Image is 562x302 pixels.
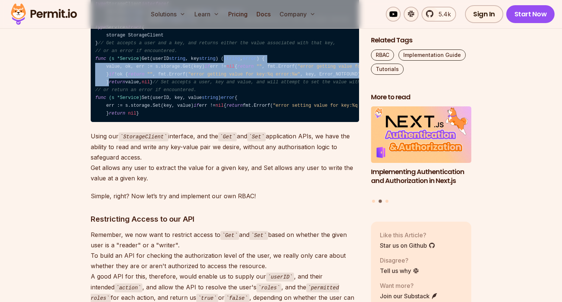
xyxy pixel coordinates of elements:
button: Company [277,7,319,22]
p: Using our interface, and the and application APIs, we have the ability to read and write any key-... [91,131,359,183]
span: string [202,95,218,100]
span: return [109,80,125,85]
code: StorageClient [119,132,168,141]
a: Join our Substack [380,291,438,300]
span: "error getting value for key:%q error:%w" [188,72,300,77]
a: 5.4k [421,7,456,22]
span: nil [216,103,224,108]
p: Want more? [380,281,438,290]
h2: More to read [371,93,471,102]
span: nil [226,64,235,69]
span: type [95,25,106,30]
span: return [128,72,144,77]
a: Docs [253,7,274,22]
button: Solutions [148,7,188,22]
a: Implementing Authentication and Authorization in Next.jsImplementing Authentication and Authoriza... [371,106,471,195]
p: Simple, right? Now let’s try and implement our own RBAC! [91,191,359,201]
code: Set [247,132,266,141]
a: Implementation Guide [398,49,466,61]
span: func [95,56,106,61]
span: "" [256,64,262,69]
span: // or an error if encountered. [95,48,177,54]
code: Set [249,231,268,240]
p: Like this Article? [380,230,435,239]
button: Learn [191,7,222,22]
span: func [95,95,106,100]
li: 2 of 3 [371,106,471,195]
span: return [238,64,254,69]
a: Sign In [465,5,503,23]
div: Posts [371,106,471,204]
span: // or return an error if encountered. [95,87,196,93]
p: Disagree? [380,256,419,264]
code: Get [218,132,237,141]
h2: Related Tags [371,36,471,45]
span: if [204,64,210,69]
span: error [221,95,235,100]
button: Go to slide 1 [372,199,375,202]
span: 5.4k [434,10,451,19]
code: roles [256,283,281,292]
a: Star us on Github [380,241,435,250]
code: action [114,283,142,292]
a: Tell us why [380,266,419,275]
a: Tutorials [371,64,404,75]
span: (s *Service) [109,95,142,100]
span: return [226,103,243,108]
img: Implementing Authentication and Authorization in Next.js [371,106,471,163]
span: string [224,56,240,61]
span: error [243,56,256,61]
a: RBAC [371,49,394,61]
code: userID [266,273,294,282]
span: "error setting value for key:%q error:%w" [273,103,385,108]
code: Get [220,231,239,240]
span: nil [142,80,150,85]
span: string [169,56,185,61]
span: if [194,103,199,108]
h3: Restricting Access to our API [91,213,359,225]
span: nil [128,111,136,116]
span: // Set accepts a user, key and value, and will attempt to set the value with that key, [153,80,388,85]
span: (s *Service) [109,56,142,61]
span: "" [147,72,153,77]
button: Go to slide 3 [385,199,388,202]
a: Start Now [506,5,555,23]
span: if [109,72,114,77]
button: Go to slide 2 [379,199,382,203]
a: Pricing [225,7,251,22]
span: return [109,111,125,116]
span: struct [125,25,142,30]
img: Permit logo [7,1,80,27]
span: // Get accepts a user and a key, and returns either the value associated with that key, [98,41,336,46]
span: "error getting value for key:%q error:%w" [297,64,409,69]
h3: Implementing Authentication and Authorization in Next.js [371,167,471,186]
span: string [199,56,216,61]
